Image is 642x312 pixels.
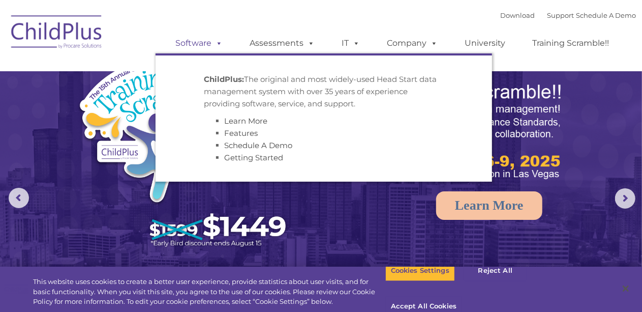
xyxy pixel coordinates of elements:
[332,33,371,53] a: IT
[166,33,233,53] a: Software
[240,33,325,53] a: Assessments
[576,11,636,19] a: Schedule A Demo
[141,109,185,117] span: Phone number
[385,260,455,281] button: Cookies Settings
[204,73,443,110] p: The original and most widely-used Head Start data management system with over 35 years of experie...
[615,277,637,300] button: Close
[6,8,108,59] img: ChildPlus by Procare Solutions
[455,33,516,53] a: University
[225,128,258,138] a: Features
[547,11,574,19] a: Support
[436,191,542,220] a: Learn More
[141,67,172,75] span: Last name
[225,116,268,126] a: Learn More
[204,74,244,84] strong: ChildPlus:
[33,277,385,307] div: This website uses cookies to create a better user experience, provide statistics about user visit...
[225,153,284,162] a: Getting Started
[501,11,636,19] font: |
[523,33,620,53] a: Training Scramble!!
[377,33,448,53] a: Company
[464,260,527,281] button: Reject All
[225,140,293,150] a: Schedule A Demo
[501,11,535,19] a: Download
